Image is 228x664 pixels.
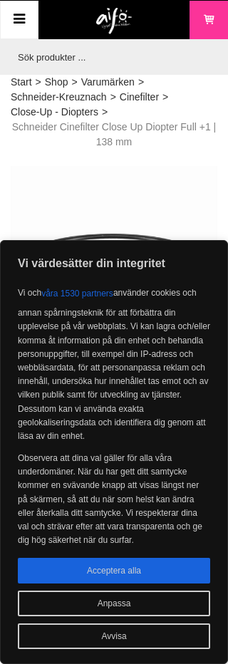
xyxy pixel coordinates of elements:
[11,120,217,150] span: Schneider Cinefilter Close Up Diopter Full +1 | 138 mm
[81,75,135,90] a: Varumärken
[41,281,113,306] button: våra 1530 partners
[11,90,107,105] a: Schneider-Kreuznach
[18,558,210,583] button: Acceptera alla
[11,75,32,90] a: Start
[110,90,116,105] span: >
[18,591,210,616] button: Anpassa
[11,105,98,120] a: Close-Up - Diopters
[1,255,227,272] p: Vi värdesätter din integritet
[162,90,168,105] span: >
[36,75,41,90] span: >
[18,623,210,649] button: Avvisa
[18,281,210,443] p: Vi och använder cookies och annan spårningsteknik för att förbättra din upplevelse på vår webbpla...
[71,75,77,90] span: >
[18,452,210,547] p: Observera att dina val gäller för alla våra underdomäner. När du har gett ditt samtycke kommer en...
[120,90,159,105] a: Cinefilter
[96,8,133,35] img: logo.png
[138,75,144,90] span: >
[11,39,210,75] input: Sök produkter ...
[102,105,108,120] span: >
[45,75,68,90] a: Shop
